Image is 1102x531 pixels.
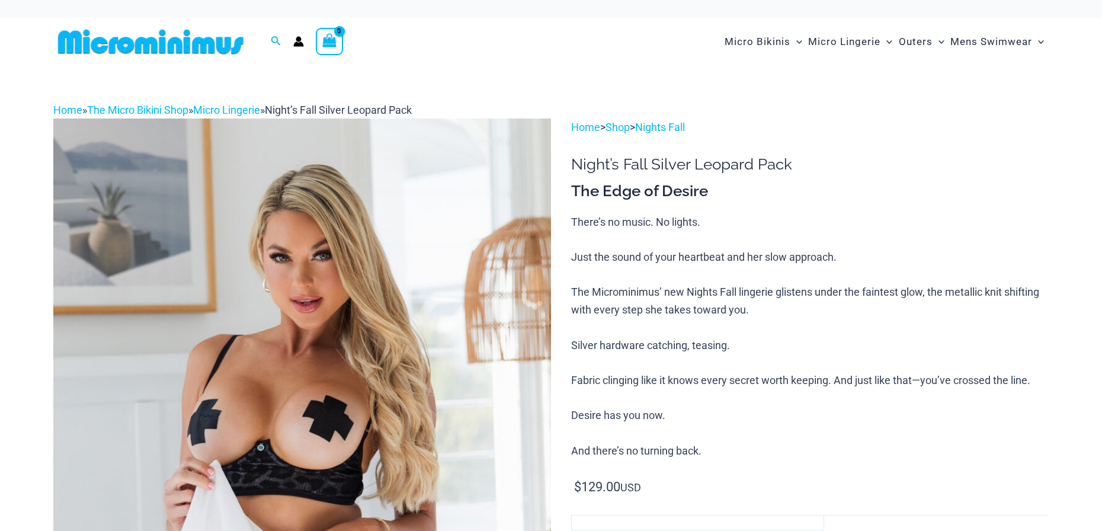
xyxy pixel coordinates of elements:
a: Micro BikinisMenu ToggleMenu Toggle [722,24,805,60]
a: Account icon link [293,36,304,47]
a: Micro LingerieMenu ToggleMenu Toggle [805,24,895,60]
span: Night’s Fall Silver Leopard Pack [265,104,412,116]
span: $ [574,479,581,494]
a: The Micro Bikini Shop [87,104,188,116]
span: Menu Toggle [933,27,944,57]
a: Home [571,121,600,133]
a: Shop [606,121,630,133]
span: Micro Bikinis [725,27,790,57]
span: Menu Toggle [790,27,802,57]
a: Search icon link [271,34,281,49]
bdi: 129.00 [574,479,620,494]
h1: Night’s Fall Silver Leopard Pack [571,155,1049,174]
p: There’s no music. No lights. Just the sound of your heartbeat and her slow approach. The Micromin... [571,213,1049,460]
nav: Site Navigation [720,22,1049,62]
span: Mens Swimwear [950,27,1032,57]
a: OutersMenu ToggleMenu Toggle [896,24,947,60]
a: Micro Lingerie [193,104,260,116]
span: » » » [53,104,412,116]
h3: The Edge of Desire [571,181,1049,201]
a: View Shopping Cart, empty [316,28,343,55]
a: Nights Fall [635,121,685,133]
span: Outers [899,27,933,57]
img: MM SHOP LOGO FLAT [53,28,248,55]
span: Menu Toggle [880,27,892,57]
span: Menu Toggle [1032,27,1044,57]
span: Micro Lingerie [808,27,880,57]
p: USD [571,478,1049,497]
p: > > [571,119,1049,136]
a: Home [53,104,82,116]
a: Mens SwimwearMenu ToggleMenu Toggle [947,24,1047,60]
